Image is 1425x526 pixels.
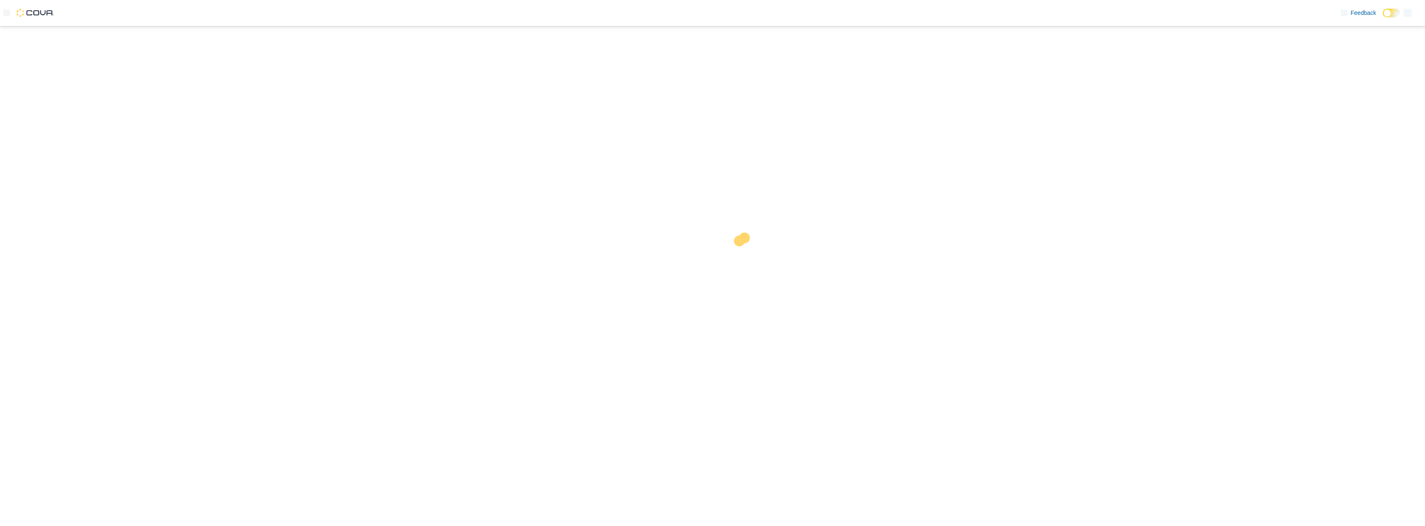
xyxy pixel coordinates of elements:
img: cova-loader [712,226,775,288]
a: Feedback [1338,5,1379,21]
span: Feedback [1351,9,1376,17]
input: Dark Mode [1383,9,1400,17]
img: Cova [17,9,54,17]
